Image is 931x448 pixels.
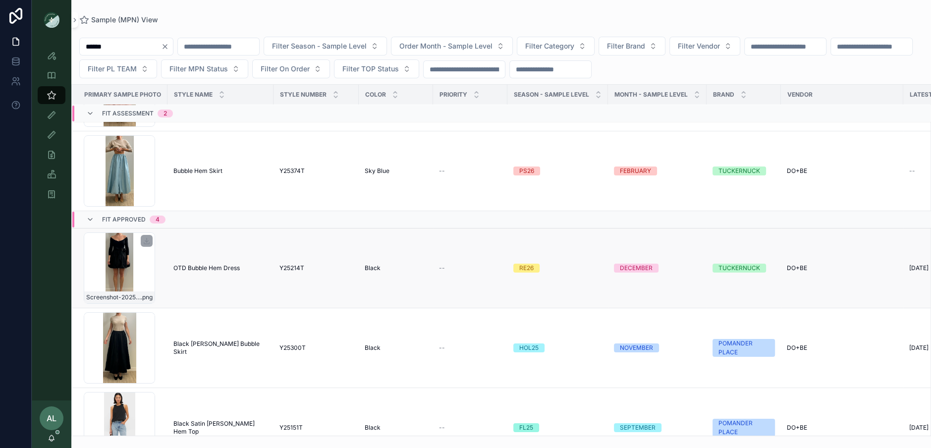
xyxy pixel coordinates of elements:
[279,167,353,175] a: Y25374T
[519,264,534,273] div: RE26
[519,423,533,432] div: FL25
[169,64,228,74] span: Filter MPN Status
[365,264,427,272] a: Black
[156,216,160,224] div: 4
[614,343,701,352] a: NOVEMBER
[79,59,157,78] button: Select Button
[164,110,167,117] div: 2
[718,167,760,175] div: TUCKERNUCK
[439,167,501,175] a: --
[620,264,653,273] div: DECEMBER
[513,167,602,175] a: PS26
[614,423,701,432] a: SEPTEMBER
[787,264,897,272] a: DO+BE
[614,91,688,99] span: MONTH - SAMPLE LEVEL
[173,167,268,175] a: Bubble Hem Skirt
[787,424,897,432] a: DO+BE
[787,344,807,352] span: DO+BE
[365,344,427,352] a: Black
[620,167,651,175] div: FEBRUARY
[141,293,153,301] span: .png
[599,37,665,56] button: Select Button
[173,264,240,272] span: OTD Bubble Hem Dress
[279,344,353,352] a: Y25300T
[280,91,327,99] span: Style Number
[44,12,59,28] img: App logo
[787,91,813,99] span: Vendor
[614,167,701,175] a: FEBRUARY
[334,59,419,78] button: Select Button
[439,91,467,99] span: PRIORITY
[47,412,56,424] span: AL
[525,41,574,51] span: Filter Category
[173,340,268,356] a: Black [PERSON_NAME] Bubble Skirt
[365,264,381,272] span: Black
[102,110,154,117] span: Fit Assessment
[365,91,386,99] span: Color
[439,167,445,175] span: --
[513,423,602,432] a: FL25
[342,64,399,74] span: Filter TOP Status
[279,167,305,175] span: Y25374T
[279,264,304,272] span: Y25214T
[909,344,929,352] span: [DATE]
[712,339,775,357] a: POMANDER PLACE
[787,167,807,175] span: DO+BE
[365,167,427,175] a: Sky Blue
[712,264,775,273] a: TUCKERNUCK
[279,344,306,352] span: Y25300T
[102,216,146,224] span: Fit Approved
[279,424,303,432] span: Y25151T
[261,64,310,74] span: Filter On Order
[84,232,162,304] a: Screenshot-2025-09-23-at-9.13.14-AM.png
[439,424,501,432] a: --
[519,343,539,352] div: HOL25
[513,264,602,273] a: RE26
[620,423,656,432] div: SEPTEMBER
[365,424,427,432] a: Black
[279,264,353,272] a: Y25214T
[439,344,445,352] span: --
[365,424,381,432] span: Black
[32,40,71,216] div: scrollable content
[439,424,445,432] span: --
[391,37,513,56] button: Select Button
[439,264,501,272] a: --
[174,91,213,99] span: Style Name
[718,419,769,437] div: POMANDER PLACE
[909,264,929,272] span: [DATE]
[365,344,381,352] span: Black
[365,167,389,175] span: Sky Blue
[607,41,645,51] span: Filter Brand
[84,91,161,99] span: PRIMARY SAMPLE PHOTO
[264,37,387,56] button: Select Button
[909,167,915,175] span: --
[519,167,534,175] div: PS26
[620,343,653,352] div: NOVEMBER
[161,43,173,51] button: Clear
[279,424,353,432] a: Y25151T
[399,41,493,51] span: Order Month - Sample Level
[173,420,268,436] a: Black Satin [PERSON_NAME] Hem Top
[173,264,268,272] a: OTD Bubble Hem Dress
[909,424,929,432] span: [DATE]
[161,59,248,78] button: Select Button
[439,264,445,272] span: --
[517,37,595,56] button: Select Button
[669,37,740,56] button: Select Button
[513,343,602,352] a: HOL25
[91,15,158,25] span: Sample (MPN) View
[88,64,137,74] span: Filter PL TEAM
[712,167,775,175] a: TUCKERNUCK
[718,264,760,273] div: TUCKERNUCK
[86,293,141,301] span: Screenshot-2025-09-23-at-9.13.14-AM
[787,167,897,175] a: DO+BE
[272,41,367,51] span: Filter Season - Sample Level
[173,167,222,175] span: Bubble Hem Skirt
[678,41,720,51] span: Filter Vendor
[713,91,734,99] span: Brand
[439,344,501,352] a: --
[79,15,158,25] a: Sample (MPN) View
